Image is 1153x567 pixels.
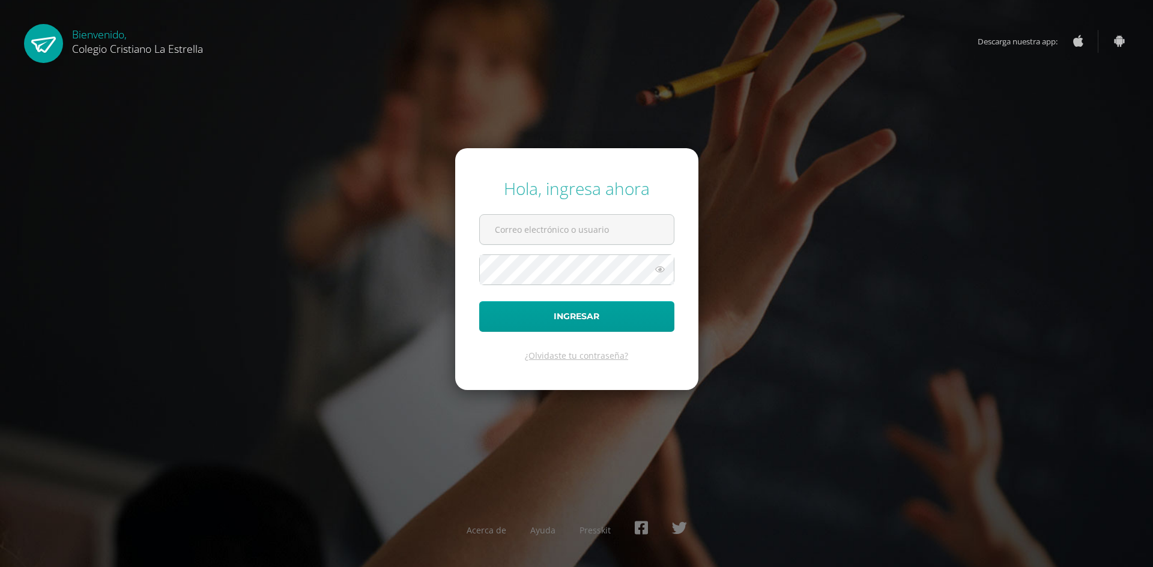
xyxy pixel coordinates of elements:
[72,24,203,56] div: Bienvenido,
[479,301,674,332] button: Ingresar
[480,215,674,244] input: Correo electrónico o usuario
[525,350,628,361] a: ¿Olvidaste tu contraseña?
[467,524,506,536] a: Acerca de
[72,41,203,56] span: Colegio Cristiano La Estrella
[978,30,1070,53] span: Descarga nuestra app:
[479,177,674,200] div: Hola, ingresa ahora
[530,524,555,536] a: Ayuda
[580,524,611,536] a: Presskit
